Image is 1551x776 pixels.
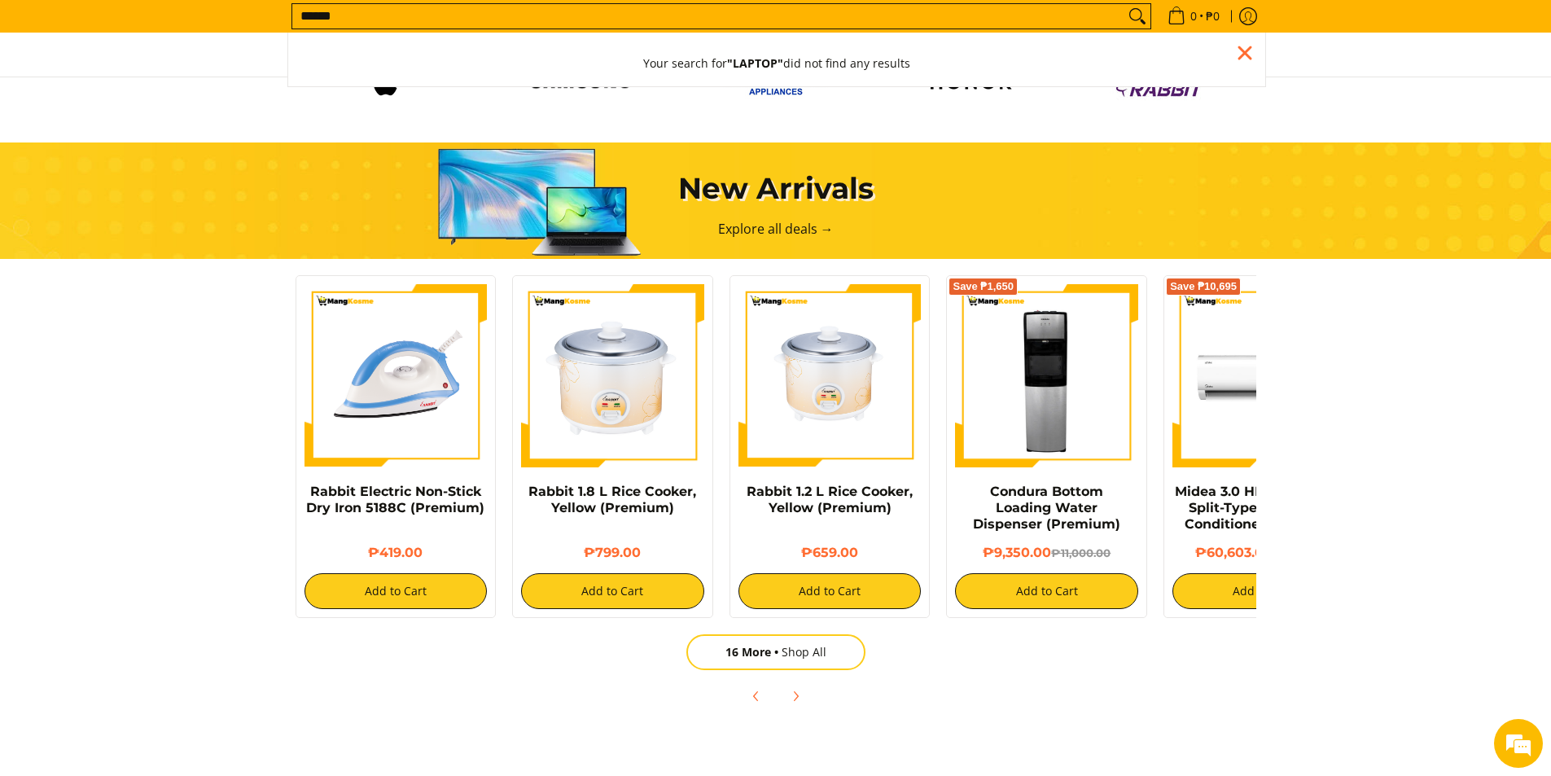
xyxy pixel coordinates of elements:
span: 0 [1188,11,1199,22]
div: Close pop up [1233,41,1257,65]
button: Add to Cart [738,573,922,609]
textarea: Type your message and hit 'Enter' [8,445,310,502]
span: Save ₱10,695 [1170,282,1237,292]
div: Minimize live chat window [267,8,306,47]
button: Next [778,678,813,714]
del: ₱11,000.00 [1051,546,1111,559]
span: We're online! [94,205,225,370]
img: https://mangkosme.com/products/rabbit-electric-non-stick-dry-iron-5188c-class-a [305,284,488,467]
a: 16 MoreShop All [686,634,865,670]
a: Condura Bottom Loading Water Dispenser (Premium) [973,484,1120,532]
h6: ₱9,350.00 [955,545,1138,561]
button: Previous [738,678,774,714]
button: Search [1124,4,1150,28]
h6: ₱799.00 [521,545,704,561]
a: Midea 3.0 HP Celest Basic Split-Type Inverter Air Conditioner (Premium) [1175,484,1352,532]
span: Save ₱1,650 [953,282,1014,292]
strong: "LAPTOP" [727,55,783,71]
button: Add to Cart [955,573,1138,609]
button: Add to Cart [521,573,704,609]
h6: ₱60,603.00 [1172,545,1356,561]
a: Rabbit 1.8 L Rice Cooker, Yellow (Premium) [528,484,696,515]
img: https://mangkosme.com/products/rabbit-1-8-l-rice-cooker-yellow-class-a [521,284,704,467]
img: Condura Bottom Loading Water Dispenser (Premium) [955,284,1138,467]
button: Add to Cart [1172,573,1356,609]
img: Midea 3.0 HP Celest Basic Split-Type Inverter Air Conditioner (Premium) [1172,284,1356,467]
span: • [1163,7,1225,25]
a: Rabbit 1.2 L Rice Cooker, Yellow (Premium) [747,484,913,515]
button: Your search for"LAPTOP"did not find any results [627,41,927,86]
span: 16 More [725,644,782,660]
button: Add to Cart [305,573,488,609]
div: Chat with us now [85,91,274,112]
a: Rabbit Electric Non-Stick Dry Iron 5188C (Premium) [306,484,484,515]
h6: ₱419.00 [305,545,488,561]
img: rabbit-1.2-liter-rice-cooker-yellow-full-view-mang-kosme [738,284,922,467]
a: Explore all deals → [718,220,834,238]
span: ₱0 [1203,11,1222,22]
h6: ₱659.00 [738,545,922,561]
